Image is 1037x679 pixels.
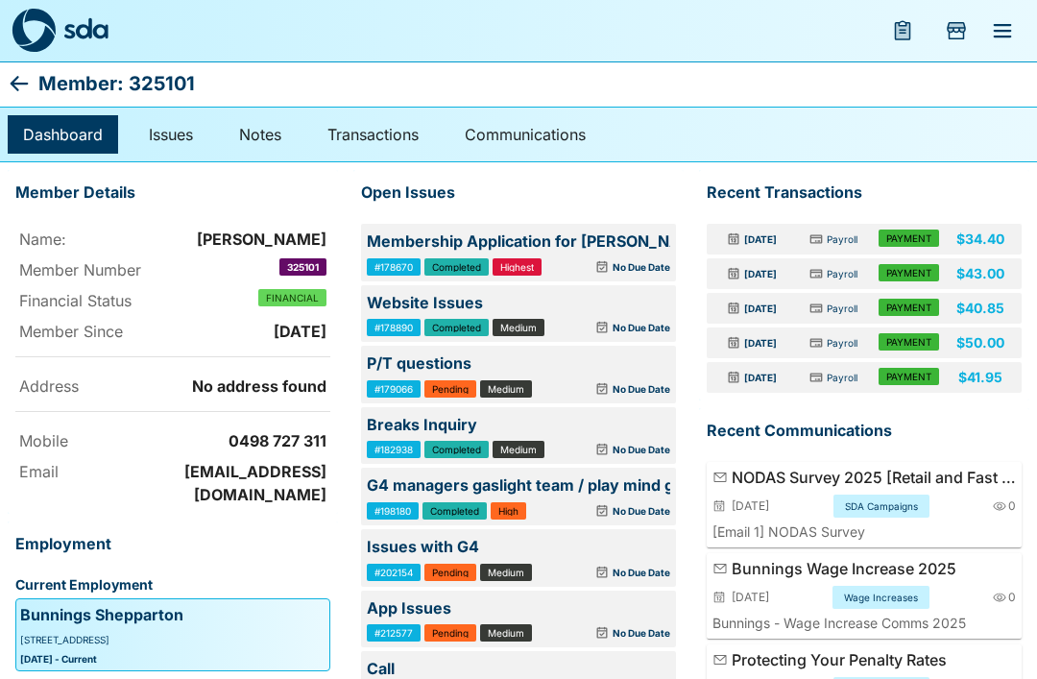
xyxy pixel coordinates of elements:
p: No Due Date [613,625,670,641]
p: P/T questions [367,352,670,376]
p: Financial Status [19,289,175,312]
p: Protecting Your Penalty Rates [732,648,1016,671]
p: Website Issues [367,291,670,316]
span: Completed [432,262,481,272]
p: Mobile [19,429,175,452]
p: [DATE] [744,370,777,385]
img: sda-logo-dark.svg [12,9,56,53]
span: Wage Increases [840,588,922,607]
span: Medium [500,445,537,454]
span: Medium [500,323,537,332]
a: Transactions [312,115,434,154]
button: menu [979,8,1025,54]
p: [PERSON_NAME] [197,228,334,251]
span: 325101 [287,262,319,272]
p: Address [19,375,175,398]
p: [DATE] [744,301,777,316]
p: Breaks Inquiry [367,413,670,438]
a: Dashboard [8,115,118,154]
p: Bunnings Wage Increase 2025 [732,557,1016,580]
p: No Due Date [613,259,670,275]
span: SDA Campaigns [841,497,922,516]
p: $41.95 [958,368,1002,387]
p: [DATE] [744,266,777,281]
p: [DATE] [732,497,769,515]
span: #202154 [374,568,413,577]
span: #212577 [374,628,413,638]
span: Pending [432,568,469,577]
span: #179066 [374,384,413,394]
button: Add Store Visit [933,8,979,54]
p: Payroll [827,231,857,247]
p: Member Since [19,320,175,343]
span: Completed [432,323,481,332]
span: PAYMENT [886,337,931,347]
span: Completed [430,506,479,516]
p: No Due Date [613,503,670,519]
span: FINANCIAL [266,293,319,303]
p: Payroll [827,335,857,351]
span: Member Details [15,181,300,206]
p: Issues with G4 [367,535,670,560]
p: [Email 1] NODAS Survey [712,521,1016,542]
span: Medium [488,568,524,577]
p: Name: [19,228,175,251]
span: Recent Communications [707,419,991,444]
p: NODAS Survey 2025 [Retail and Fast Food] [732,466,1016,489]
p: $34.40 [956,230,1004,249]
p: [DATE] [274,320,334,343]
p: Current Employment [15,575,330,594]
a: Issues [133,115,208,154]
span: PAYMENT [886,303,931,312]
p: $50.00 [956,333,1004,352]
button: menu [880,8,926,54]
p: [DATE] [732,589,769,606]
span: PAYMENT [886,372,931,381]
p: No Due Date [613,320,670,335]
p: No Due Date [613,565,670,580]
span: Medium [488,628,524,638]
p: No Due Date [613,442,670,457]
span: Pending [432,628,469,638]
p: Bunnings - Wage Increase Comms 2025 [712,613,1016,633]
p: Member Number [19,258,175,281]
span: #198180 [374,506,411,516]
p: Email [19,460,175,483]
p: Member: 325101 [38,68,195,99]
a: Notes [224,115,297,154]
span: Employment [15,532,300,557]
span: High [498,506,518,516]
p: Payroll [827,301,857,316]
p: [DATE] [744,335,777,351]
p: $40.85 [956,299,1004,318]
p: $43.00 [956,264,1004,283]
p: 0498 727 311 [229,429,334,452]
span: PAYMENT [886,233,931,243]
p: No Due Date [613,381,670,397]
div: [DATE] - Current [20,651,326,667]
span: #178890 [374,323,413,332]
a: Communications [449,115,601,154]
p: Bunnings Shepparton [20,603,183,628]
p: [DATE] [744,231,777,247]
span: #182938 [374,445,413,454]
p: App Issues [367,596,670,621]
p: G4 managers gaslight team / play mind games with the team [367,473,670,498]
img: sda-logotype.svg [63,17,109,39]
span: PAYMENT [886,268,931,278]
p: Payroll [827,370,857,385]
p: Membership Application for [PERSON_NAME] [367,230,670,255]
span: 0 [1008,588,1016,607]
span: Highest [500,262,534,272]
p: [EMAIL_ADDRESS][DOMAIN_NAME] [179,460,334,506]
div: [STREET_ADDRESS] [20,632,326,647]
span: Pending [432,384,469,394]
span: #178670 [374,262,413,272]
span: Completed [432,445,481,454]
p: No address found [192,375,334,398]
p: Payroll [827,266,857,281]
span: Recent Transactions [707,181,991,206]
span: 0 [1008,497,1016,516]
span: Medium [488,384,524,394]
span: Open Issues [361,181,645,206]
